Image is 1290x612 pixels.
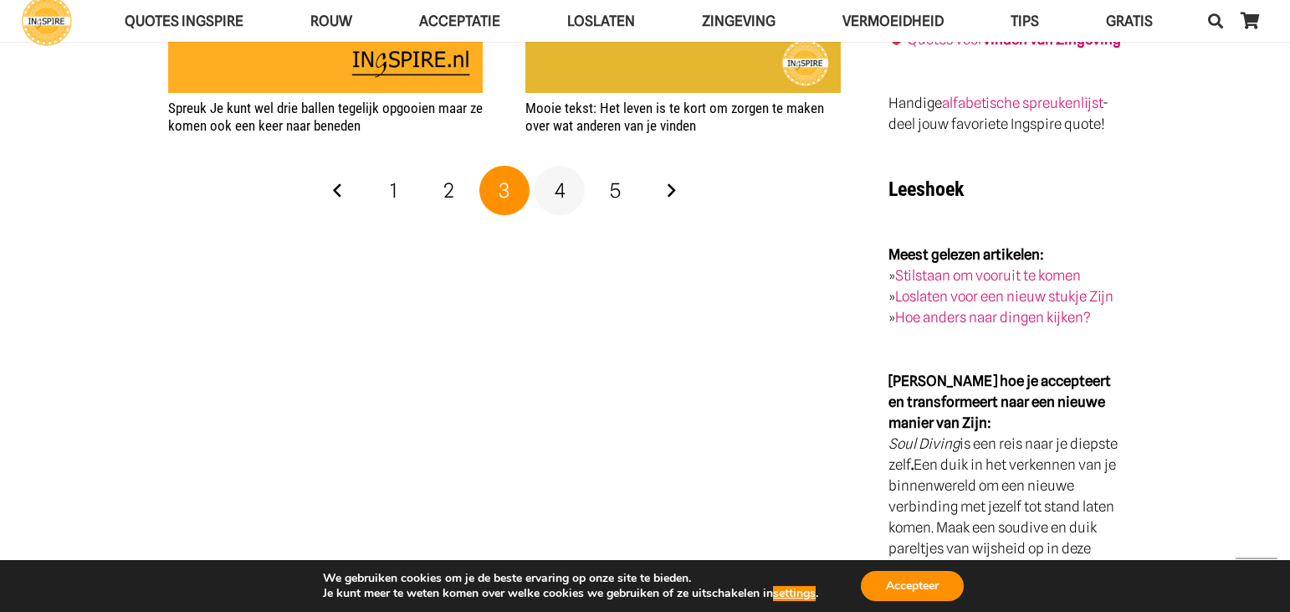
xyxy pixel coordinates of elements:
[310,13,352,29] span: ROUW
[888,246,1044,263] strong: Meest gelezen artikelen:
[535,166,585,216] a: Pagina 4
[1236,558,1277,599] a: Terug naar top
[125,13,243,29] span: QUOTES INGSPIRE
[1106,13,1153,29] span: GRATIS
[168,100,483,133] a: Spreuk Je kunt wel drie ballen tegelijk opgooien maar ze komen ook een keer naar beneden
[895,267,1081,284] a: Stilstaan om vooruit te komen
[888,244,1122,328] p: » » »
[610,178,621,203] span: 5
[773,586,816,601] button: settings
[567,13,635,29] span: Loslaten
[888,177,964,201] strong: Leeshoek
[323,571,818,586] p: We gebruiken cookies om je de beste ervaring op onze site te bieden.
[323,586,818,601] p: Je kunt meer te weten komen over welke cookies we gebruiken of ze uitschakelen in .
[369,166,419,216] a: Pagina 1
[911,456,914,473] strong: .
[479,166,530,216] span: Pagina 3
[888,93,1122,135] p: Handige - deel jouw favoriete Ingspire quote!
[907,31,1121,48] a: Quotes voorvinden van Zingeving
[888,373,1111,431] strong: [PERSON_NAME] hoe je accepteert en transformeert naar een nieuwe manier van Zijn:
[424,166,474,216] a: Pagina 2
[591,166,641,216] a: Pagina 5
[525,100,824,133] a: Mooie tekst: Het leven is te kort om zorgen te maken over wat anderen van je vinden
[555,178,566,203] span: 4
[895,309,1091,326] a: Hoe anders naar dingen kijken?
[390,178,397,203] span: 1
[983,31,1121,48] strong: vinden van Zingeving
[895,288,1113,305] a: Loslaten voor een nieuw stukje Zijn
[499,178,509,203] span: 3
[1011,13,1039,29] span: TIPS
[419,13,500,29] span: Acceptatie
[842,13,944,29] span: VERMOEIDHEID
[942,95,1103,111] a: alfabetische spreukenlijst
[443,178,454,203] span: 2
[888,435,960,452] em: Soul Diving
[861,571,964,601] button: Accepteer
[702,13,776,29] span: Zingeving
